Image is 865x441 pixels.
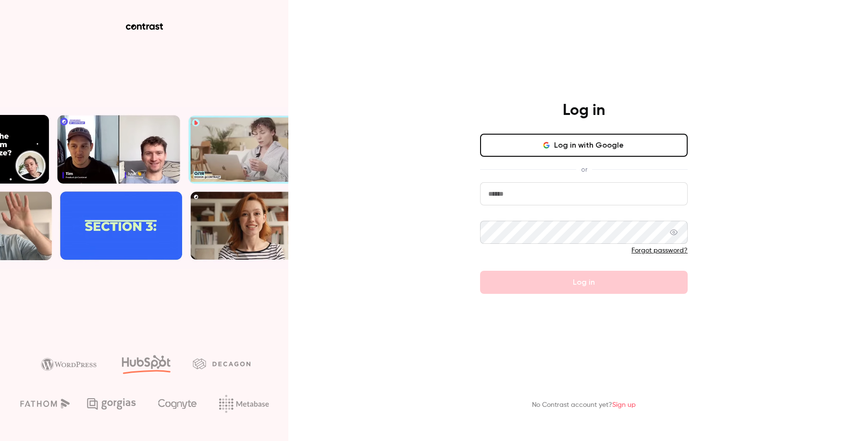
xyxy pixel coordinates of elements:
span: or [576,164,592,175]
button: Log in with Google [480,134,688,157]
img: decagon [193,358,250,369]
p: No Contrast account yet? [532,400,636,410]
a: Sign up [612,402,636,408]
h4: Log in [563,101,605,120]
a: Forgot password? [631,247,688,254]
